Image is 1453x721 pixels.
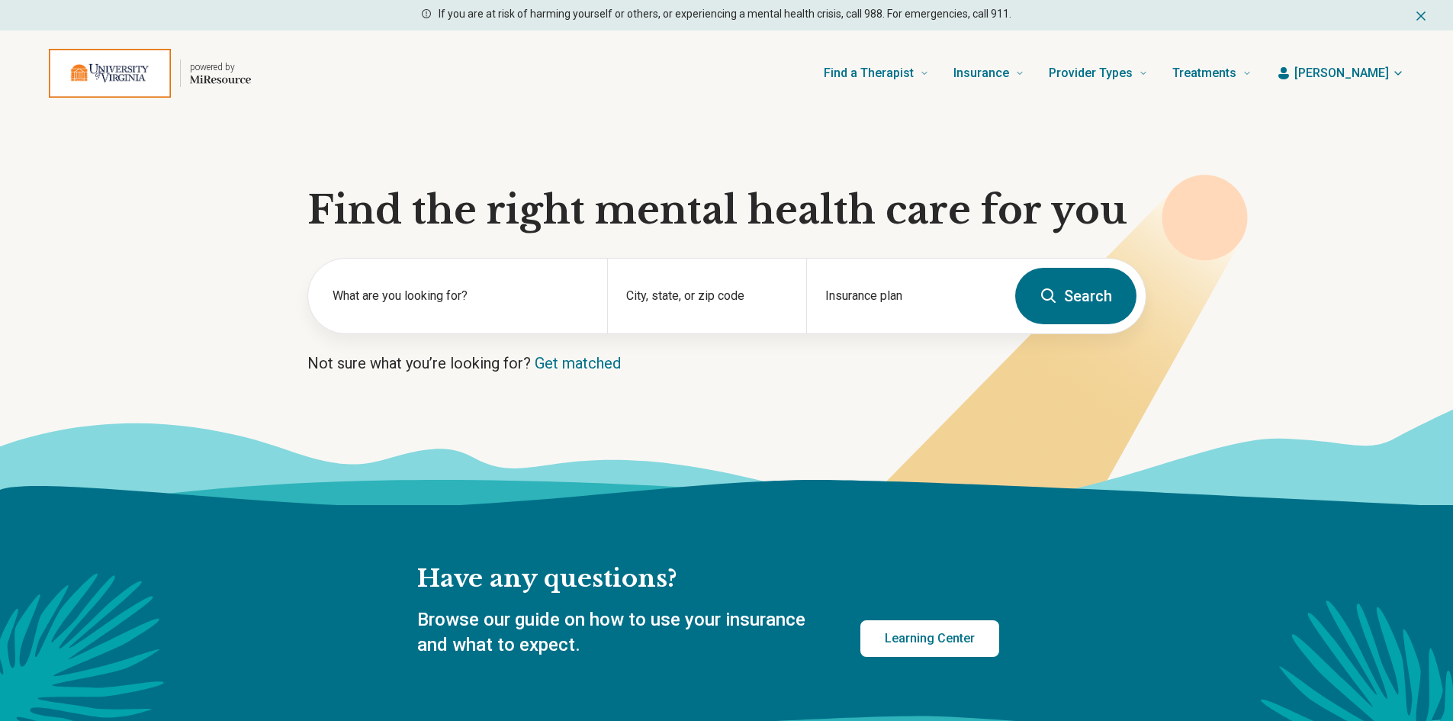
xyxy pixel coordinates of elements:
[535,354,621,372] a: Get matched
[1049,63,1133,84] span: Provider Types
[417,563,999,595] h2: Have any questions?
[1172,63,1236,84] span: Treatments
[1172,43,1252,104] a: Treatments
[1294,64,1389,82] span: [PERSON_NAME]
[953,43,1024,104] a: Insurance
[1049,43,1148,104] a: Provider Types
[1015,268,1136,324] button: Search
[307,188,1146,233] h1: Find the right mental health care for you
[1413,6,1429,24] button: Dismiss
[333,287,589,305] label: What are you looking for?
[307,352,1146,374] p: Not sure what you’re looking for?
[860,620,999,657] a: Learning Center
[190,61,251,73] p: powered by
[49,49,251,98] a: Home page
[1276,64,1404,82] button: [PERSON_NAME]
[824,43,929,104] a: Find a Therapist
[417,607,824,658] p: Browse our guide on how to use your insurance and what to expect.
[824,63,914,84] span: Find a Therapist
[953,63,1009,84] span: Insurance
[439,6,1011,22] p: If you are at risk of harming yourself or others, or experiencing a mental health crisis, call 98...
